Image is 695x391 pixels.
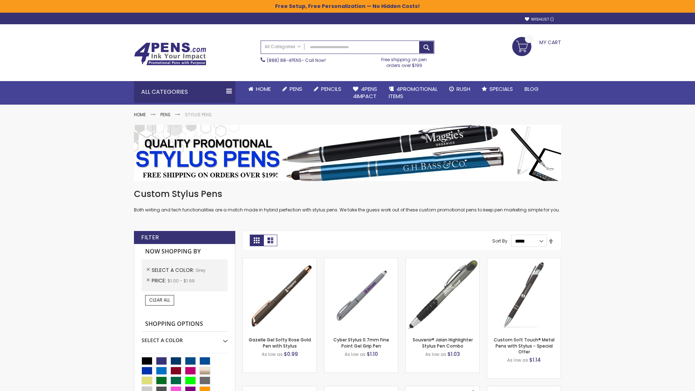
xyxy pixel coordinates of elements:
[290,85,302,93] span: Pens
[383,81,443,105] a: 4PROMOTIONALITEMS
[249,337,311,349] a: Gazelle Gel Softy Rose Gold Pen with Stylus
[134,112,146,118] a: Home
[243,81,277,97] a: Home
[284,350,298,358] span: $0.99
[160,112,170,118] a: Pens
[443,81,476,97] a: Rush
[134,81,235,103] div: All Categories
[149,297,170,303] span: Clear All
[243,258,316,332] img: Gazelle Gel Softy Rose Gold Pen with Stylus-Grey
[262,351,283,357] span: As low as
[447,350,460,358] span: $1.03
[267,57,302,63] a: (888) 88-4PENS
[333,337,389,349] a: Cyber Stylus 0.7mm Fine Point Gel Grip Pen
[374,54,435,68] div: Free shipping on pen orders over $199
[406,258,479,332] img: Souvenir® Jalan Highlighter Stylus Pen Combo-Grey
[250,235,264,246] strong: Grid
[425,351,446,357] span: As low as
[347,81,383,105] a: 4Pens4impact
[367,350,378,358] span: $1.10
[413,337,473,349] a: Souvenir® Jalan Highlighter Stylus Pen Combo
[494,337,555,354] a: Custom Soft Touch® Metal Pens with Stylus - Special Offer
[195,267,206,273] span: Grey
[525,85,539,93] span: Blog
[519,81,544,97] a: Blog
[142,316,228,332] strong: Shopping Options
[134,42,206,66] img: 4Pens Custom Pens and Promotional Products
[267,57,326,63] span: - Call Now!
[134,125,561,181] img: Stylus Pens
[243,258,316,264] a: Gazelle Gel Softy Rose Gold Pen with Stylus-Grey
[142,332,228,344] div: Select A Color
[142,244,228,259] strong: Now Shopping by
[492,238,507,244] label: Sort By
[185,112,212,118] strong: Stylus Pens
[406,258,479,264] a: Souvenir® Jalan Highlighter Stylus Pen Combo-Grey
[353,85,377,100] span: 4Pens 4impact
[168,278,195,284] span: $1.00 - $1.99
[134,188,561,213] div: Both writing and tech functionalities are a match made in hybrid perfection with stylus pens. We ...
[389,85,438,100] span: 4PROMOTIONAL ITEMS
[324,258,398,332] img: Cyber Stylus 0.7mm Fine Point Gel Grip Pen-Grey
[152,277,168,284] span: Price
[261,41,304,53] a: All Categories
[145,295,174,305] a: Clear All
[476,81,519,97] a: Specials
[308,81,347,97] a: Pencils
[277,81,308,97] a: Pens
[141,234,159,241] strong: Filter
[487,258,561,332] img: Custom Soft Touch® Metal Pens with Stylus-Grey
[134,188,561,200] h1: Custom Stylus Pens
[345,351,366,357] span: As low as
[456,85,470,93] span: Rush
[152,266,195,274] span: Select A Color
[321,85,341,93] span: Pencils
[324,258,398,264] a: Cyber Stylus 0.7mm Fine Point Gel Grip Pen-Grey
[529,356,541,363] span: $1.14
[487,258,561,264] a: Custom Soft Touch® Metal Pens with Stylus-Grey
[525,17,554,22] a: Wishlist
[256,85,271,93] span: Home
[507,357,528,363] span: As low as
[265,44,301,50] span: All Categories
[489,85,513,93] span: Specials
